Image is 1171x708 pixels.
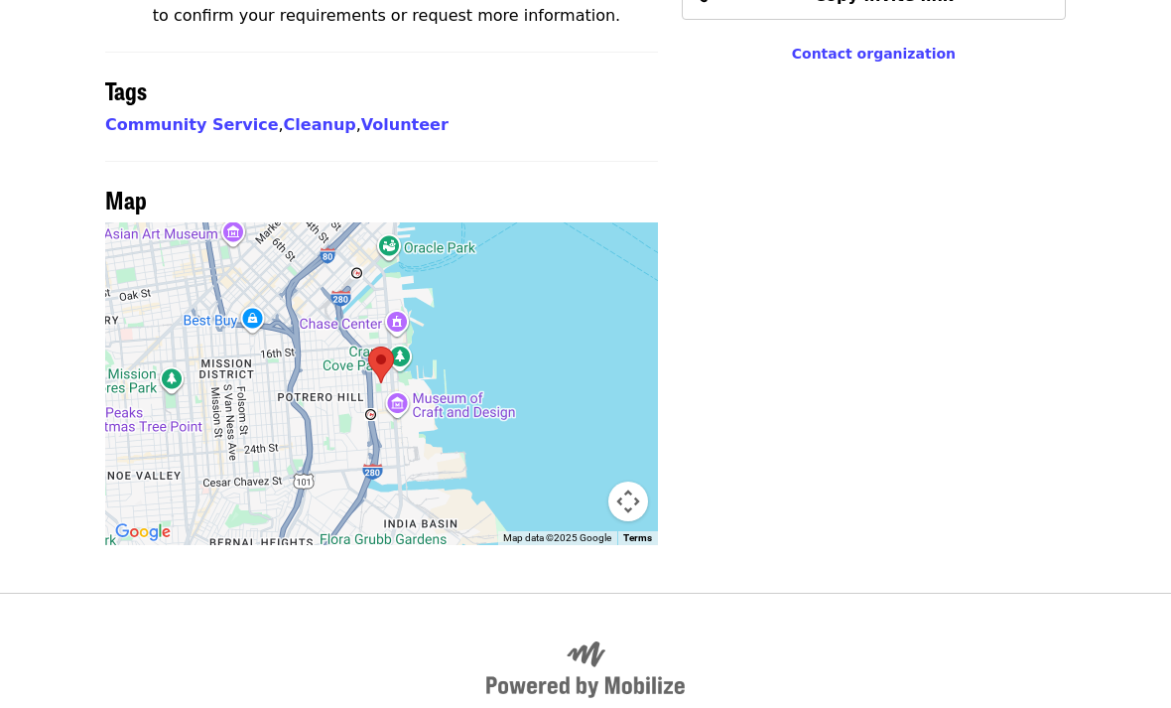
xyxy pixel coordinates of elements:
a: Volunteer [361,115,449,134]
a: Community Service [105,115,279,134]
span: Tags [105,72,147,107]
a: Terms (opens in new tab) [623,532,652,543]
button: Map camera controls [608,482,648,521]
img: Powered by Mobilize [486,641,685,699]
span: , [284,115,361,134]
a: Open this area in Google Maps (opens a new window) [110,519,176,545]
span: , [105,115,284,134]
span: Map data ©2025 Google [503,532,611,543]
a: Cleanup [284,115,356,134]
a: Contact organization [792,46,956,62]
span: Map [105,182,147,216]
img: Google [110,519,176,545]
